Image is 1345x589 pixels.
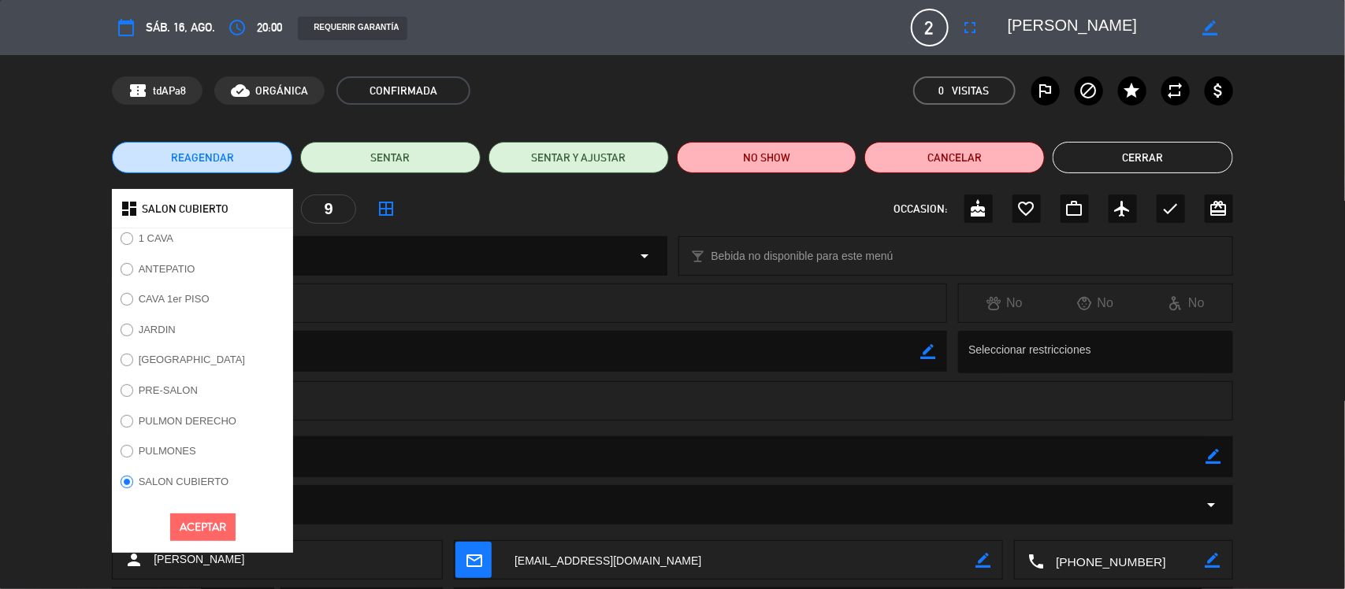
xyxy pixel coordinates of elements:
i: local_phone [1027,552,1044,569]
label: ANTEPATIO [139,264,195,274]
span: REAGENDAR [171,150,234,166]
button: access_time [223,13,251,42]
span: sáb. 16, ago. [146,17,215,37]
i: card_giftcard [1209,199,1228,218]
button: NO SHOW [677,142,857,173]
i: cake [969,199,988,218]
button: fullscreen [957,13,985,42]
button: REAGENDAR [112,142,292,173]
i: border_color [1206,553,1221,568]
i: border_color [1203,20,1218,35]
label: 1 CAVA [139,233,173,243]
button: calendar_today [112,13,140,42]
i: favorite_border [1017,199,1036,218]
i: repeat [1166,81,1185,100]
i: mail_outline [465,551,482,569]
span: SALON CUBIERTO [142,200,229,218]
button: Cancelar [864,142,1045,173]
span: 2 [911,9,949,46]
div: REQUERIR GARANTÍA [298,17,407,40]
label: PULMONES [139,446,196,456]
button: Cerrar [1053,142,1233,173]
i: outlined_flag [1036,81,1055,100]
i: border_color [1206,449,1221,464]
i: local_bar [691,249,706,264]
label: [GEOGRAPHIC_DATA] [139,354,245,365]
i: access_time [228,18,247,37]
span: [PERSON_NAME] [154,550,244,569]
span: CONFIRMADA [336,76,470,105]
i: dashboard [120,199,139,218]
button: SENTAR Y AJUSTAR [489,142,669,173]
button: SENTAR [300,142,481,173]
i: person [124,550,143,569]
div: No [1050,293,1142,313]
span: 20:00 [257,17,282,37]
i: arrow_drop_down [1202,495,1221,514]
label: CAVA 1er PISO [139,294,210,304]
span: tdAPa8 [153,82,186,100]
span: confirmation_number [128,81,147,100]
label: SALON CUBIERTO [139,476,229,487]
span: Bebida no disponible para este menú [712,247,894,265]
i: check [1161,199,1180,218]
i: calendar_today [117,18,136,37]
i: airplanemode_active [1113,199,1132,218]
i: work_outline [1065,199,1084,218]
div: No [1141,293,1232,313]
i: border_color [975,553,990,568]
i: star [1123,81,1142,100]
i: border_all [377,199,396,218]
div: 9 [301,194,356,224]
label: PULMON DERECHO [139,416,236,426]
span: ORGÁNICA [255,82,308,100]
span: 0 [939,82,945,100]
label: PRE-SALON [139,385,198,395]
i: attach_money [1209,81,1228,100]
div: No [959,293,1050,313]
label: JARDIN [139,324,176,335]
button: Aceptar [170,513,236,541]
i: border_color [920,344,935,359]
span: OCCASION: [894,200,948,218]
i: fullscreen [961,18,980,37]
i: block [1079,81,1098,100]
i: cloud_done [231,81,250,100]
i: arrow_drop_down [636,246,655,265]
em: Visitas [953,82,990,100]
